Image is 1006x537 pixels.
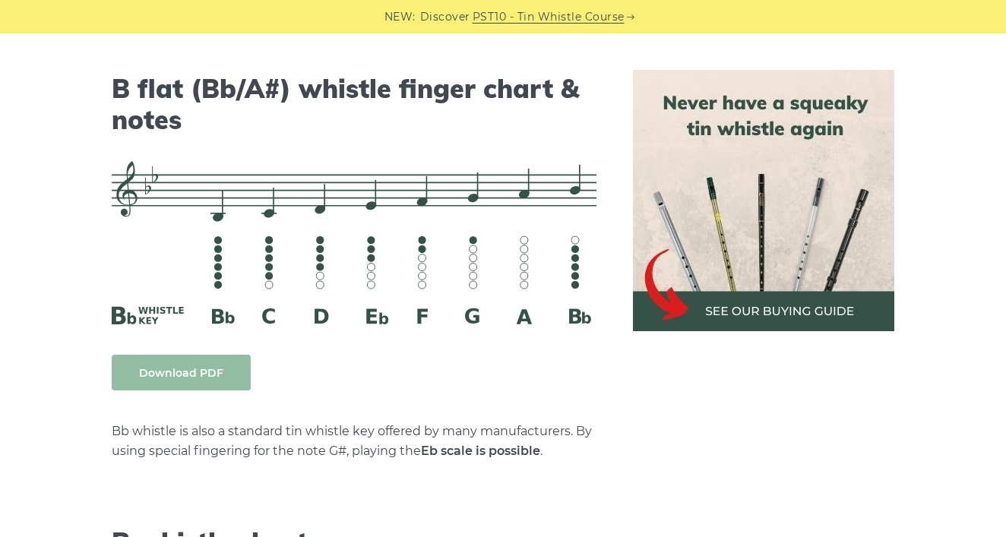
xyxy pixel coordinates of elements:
a: PST10 - Tin Whistle Course [473,8,625,26]
img: tin whistle buying guide [633,70,894,331]
img: B flat (Bb) Whistle Fingering Chart And Notes [112,161,596,324]
p: Bb whistle is also a standard tin whistle key offered by many manufacturers. By using special fin... [112,422,596,461]
strong: Eb scale is possible [421,444,540,458]
h2: B flat (Bb/A#) whistle finger chart & notes [112,74,596,136]
span: NEW: [384,8,416,26]
a: Download PDF [112,355,251,390]
span: Discover [420,8,470,26]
